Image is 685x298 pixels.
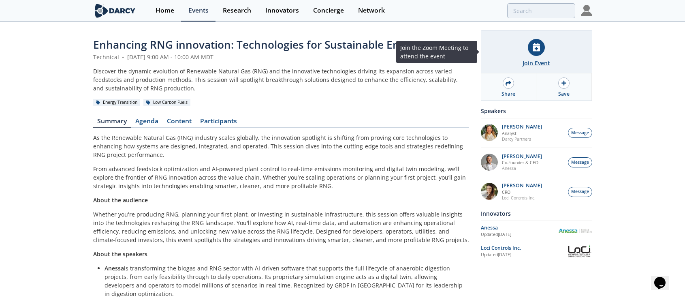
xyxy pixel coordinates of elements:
p: Analyst [502,131,542,136]
p: [PERSON_NAME] [502,124,542,130]
div: Network [358,7,385,14]
div: Discover the dynamic evolution of Renewable Natural Gas (RNG) and the innovative technologies dri... [93,67,469,92]
div: Save [558,90,570,98]
div: Share [501,90,515,98]
p: CRO [502,189,542,195]
button: Message [568,187,592,197]
img: Profile [581,5,592,16]
button: Message [568,157,592,167]
p: [PERSON_NAME] [502,183,542,189]
div: Innovators [481,206,592,221]
p: is transforming the biogas and RNG sector with AI-driven software that supports the full lifecycl... [105,264,463,298]
p: Whether you're producing RNG, planning your first plant, or investing in sustainable infrastructu... [93,210,469,244]
div: Technical [DATE] 9:00 AM - 10:00 AM MDT [93,53,469,61]
a: Participants [196,118,241,128]
div: Updated [DATE] [481,232,558,238]
p: Darcy Partners [502,136,542,142]
div: Concierge [313,7,344,14]
p: Anessa [502,165,542,171]
div: Join Event [523,59,550,67]
span: • [121,53,126,61]
a: Loci Controls Inc. Updated[DATE] Loci Controls Inc. [481,244,592,258]
a: Anessa Updated[DATE] Anessa [481,224,592,238]
div: Loci Controls Inc. [481,244,567,252]
img: fddc0511-1997-4ded-88a0-30228072d75f [481,124,498,141]
a: Summary [93,118,131,128]
span: Enhancing RNG innovation: Technologies for Sustainable Energy [93,37,422,52]
div: Home [156,7,174,14]
span: Message [571,189,589,195]
a: Content [163,118,196,128]
p: Co-Founder & CEO [502,160,542,165]
strong: About the speakers [93,250,147,258]
div: Research [223,7,251,14]
img: 1fdb2308-3d70-46db-bc64-f6eabefcce4d [481,154,498,171]
p: [PERSON_NAME] [502,154,542,159]
img: Anessa [558,229,592,233]
div: Innovators [265,7,299,14]
div: Events [188,7,209,14]
iframe: chat widget [651,266,677,290]
img: logo-wide.svg [93,4,137,18]
div: Speakers [481,104,592,118]
div: Energy Transition [93,99,141,106]
span: Message [571,130,589,136]
img: 737ad19b-6c50-4cdf-92c7-29f5966a019e [481,183,498,200]
p: As the Renewable Natural Gas (RNG) industry scales globally, the innovation spotlight is shifting... [93,133,469,159]
div: Updated [DATE] [481,252,567,258]
span: Message [571,159,589,166]
strong: Anessa [105,264,124,272]
input: Advanced Search [507,3,575,18]
p: From advanced feedstock optimization and AI-powered plant control to real-time emissions monitori... [93,165,469,190]
div: Low Carbon Fuels [143,99,191,106]
button: Message [568,128,592,138]
strong: About the audience [93,196,148,204]
img: Loci Controls Inc. [566,244,592,258]
a: Agenda [131,118,163,128]
p: Loci Controls Inc. [502,195,542,201]
div: Anessa [481,224,558,232]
